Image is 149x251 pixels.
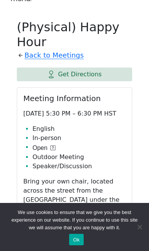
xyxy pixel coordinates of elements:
a: Back to Meetings [24,49,84,61]
p: [DATE] 5:30 PM – 6:30 PM HST [23,109,126,118]
h2: Meeting Information [23,94,126,103]
li: Speaker/Discussion [32,162,126,171]
a: Get Directions [17,68,132,81]
p: Bring your own chair, located across the street from the [GEOGRAPHIC_DATA] under the Banyan Tree.... [23,177,126,232]
span: No [136,223,143,231]
li: In-person [32,134,126,143]
li: Outdoor Meeting [32,153,126,162]
button: Ok [69,234,83,245]
li: English [32,124,126,134]
span: Open [32,143,47,153]
h1: (Physical) Happy Hour [17,20,132,49]
button: Open [32,143,55,153]
span: We use cookies to ensure that we give you the best experience on our website. If you continue to ... [10,209,139,232]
